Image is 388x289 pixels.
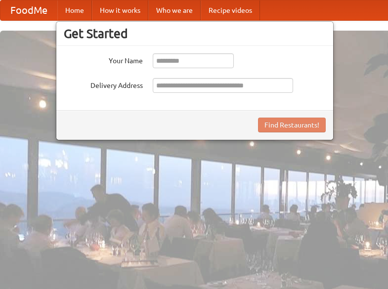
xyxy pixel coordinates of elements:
[64,78,143,90] label: Delivery Address
[258,118,326,132] button: Find Restaurants!
[0,0,57,20] a: FoodMe
[201,0,260,20] a: Recipe videos
[57,0,92,20] a: Home
[148,0,201,20] a: Who we are
[64,26,326,41] h3: Get Started
[64,53,143,66] label: Your Name
[92,0,148,20] a: How it works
